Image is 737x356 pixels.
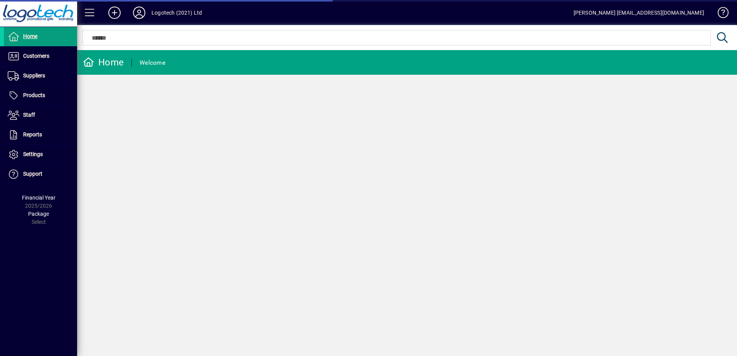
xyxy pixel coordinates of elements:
span: Support [23,171,42,177]
a: Products [4,86,77,105]
span: Home [23,33,37,39]
button: Add [102,6,127,20]
span: Staff [23,112,35,118]
a: Knowledge Base [712,2,727,27]
a: Settings [4,145,77,164]
div: Welcome [140,57,165,69]
span: Financial Year [22,195,56,201]
a: Customers [4,47,77,66]
div: Logotech (2021) Ltd [151,7,202,19]
a: Staff [4,106,77,125]
a: Suppliers [4,66,77,86]
a: Reports [4,125,77,144]
span: Settings [23,151,43,157]
span: Suppliers [23,72,45,79]
span: Products [23,92,45,98]
span: Package [28,211,49,217]
a: Support [4,165,77,184]
div: [PERSON_NAME] [EMAIL_ADDRESS][DOMAIN_NAME] [574,7,704,19]
span: Customers [23,53,49,59]
span: Reports [23,131,42,138]
div: Home [83,56,124,69]
button: Profile [127,6,151,20]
